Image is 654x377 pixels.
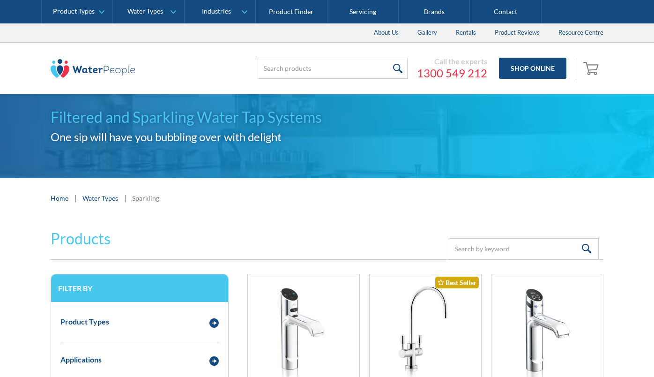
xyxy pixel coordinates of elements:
input: Search products [258,58,408,79]
a: 1300 549 212 [417,66,487,80]
div: | [123,192,127,204]
a: Water Types [82,193,118,203]
img: The Water People [51,59,135,78]
h1: Filtered and Sparkling Water Tap Systems [51,106,603,128]
div: Best Seller [435,277,479,288]
div: Product Types [53,8,95,15]
div: Applications [60,354,102,365]
div: Product Types [60,316,109,327]
img: shopping cart [583,60,601,75]
div: Industries [202,8,231,15]
div: | [73,192,78,204]
a: Shop Online [499,58,566,79]
a: Rentals [446,23,485,42]
div: Call the experts [417,57,487,66]
input: Search by keyword [449,238,599,259]
a: Resource Centre [549,23,613,42]
div: Water Types [127,8,163,15]
a: Home [51,193,68,203]
h3: Filter by [58,284,221,293]
h2: One sip will have you bubbling over with delight [51,128,603,145]
h2: Products [51,227,111,250]
a: Product Reviews [485,23,549,42]
a: Gallery [408,23,446,42]
div: Sparkling [132,193,159,203]
a: About Us [364,23,408,42]
a: Open cart [581,57,603,80]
